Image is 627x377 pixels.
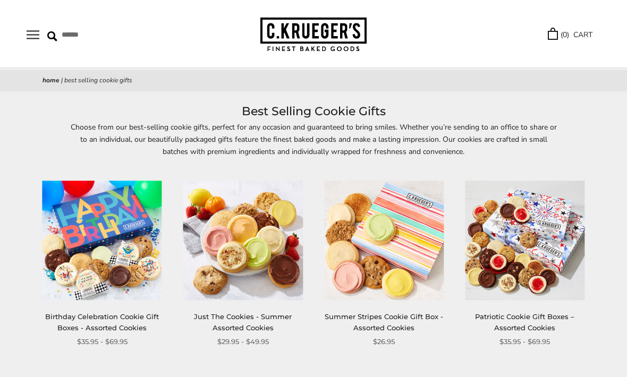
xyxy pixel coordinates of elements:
a: (0) CART [548,29,592,41]
nav: breadcrumbs [43,75,584,86]
img: Search [47,31,57,41]
img: Patriotic Cookie Gift Boxes – Assorted Cookies [465,181,584,301]
span: $35.95 - $69.95 [77,336,128,347]
a: Home [43,76,60,84]
img: Birthday Celebration Cookie Gift Boxes - Assorted Cookies [43,181,162,301]
p: Choose from our best-selling cookie gifts, perfect for any occasion and guaranteed to bring smile... [69,121,558,170]
a: Patriotic Cookie Gift Boxes – Assorted Cookies [475,312,574,332]
button: Open navigation [27,30,39,39]
h1: Best Selling Cookie Gifts [43,102,584,121]
span: $29.95 - $49.95 [217,336,269,347]
a: Just The Cookies - Summer Assorted Cookies [194,312,292,332]
span: $26.95 [373,336,395,347]
a: Birthday Celebration Cookie Gift Boxes - Assorted Cookies [45,312,159,332]
img: Summer Stripes Cookie Gift Box - Assorted Cookies [324,181,444,301]
a: Summer Stripes Cookie Gift Box - Assorted Cookies [325,312,443,332]
span: $35.95 - $69.95 [499,336,550,347]
span: | [61,76,63,84]
span: Best Selling Cookie Gifts [64,76,132,84]
input: Search [47,27,165,43]
img: Just The Cookies - Summer Assorted Cookies [183,181,303,301]
img: C.KRUEGER'S [260,18,367,52]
